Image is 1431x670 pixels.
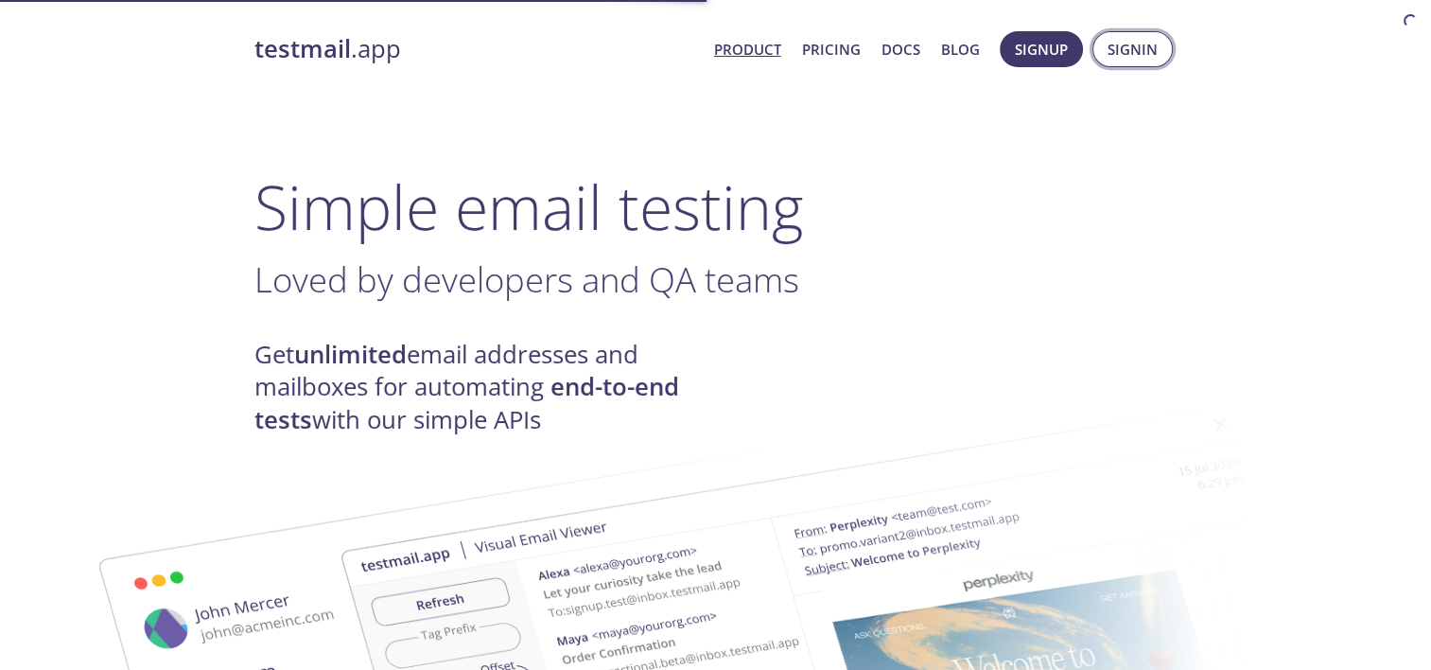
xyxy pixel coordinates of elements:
h1: Simple email testing [254,170,1178,243]
strong: end-to-end tests [254,370,679,435]
a: Product [714,37,781,62]
h4: Get email addresses and mailboxes for automating with our simple APIs [254,339,716,436]
button: Signup [1000,31,1083,67]
span: Signup [1015,37,1068,62]
a: Docs [881,37,920,62]
a: Blog [941,37,980,62]
span: Loved by developers and QA teams [254,256,799,303]
a: testmail.app [254,33,699,65]
a: Pricing [802,37,861,62]
span: Signin [1108,37,1158,62]
button: Signin [1092,31,1173,67]
strong: unlimited [294,338,407,371]
strong: testmail [254,32,351,65]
